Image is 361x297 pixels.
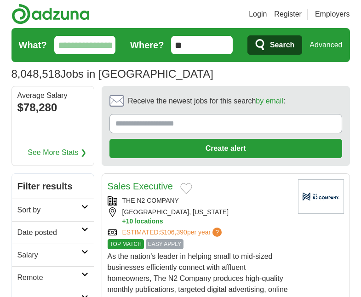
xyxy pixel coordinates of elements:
[108,181,173,191] a: Sales Executive
[11,66,61,82] span: 8,048,518
[11,68,213,80] h1: Jobs in [GEOGRAPHIC_DATA]
[17,227,81,238] h2: Date posted
[130,38,164,52] label: Where?
[270,36,294,54] span: Search
[109,139,342,158] button: Create alert
[249,9,267,20] a: Login
[180,183,192,194] button: Add to favorite jobs
[12,199,94,221] a: Sort by
[17,99,88,116] div: $78,280
[108,239,144,249] span: TOP MATCH
[12,244,94,266] a: Salary
[108,207,291,226] div: [GEOGRAPHIC_DATA], [US_STATE]
[17,92,88,99] div: Average Salary
[146,239,183,249] span: EASY APPLY
[19,38,47,52] label: What?
[247,35,302,55] button: Search
[12,266,94,289] a: Remote
[17,272,81,283] h2: Remote
[122,228,224,237] a: ESTIMATED:$106,390per year?
[12,221,94,244] a: Date posted
[315,9,350,20] a: Employers
[122,217,291,226] button: +10 locations
[17,205,81,216] h2: Sort by
[28,147,86,158] a: See More Stats ❯
[160,228,187,236] span: $106,390
[108,196,291,206] div: THE N2 COMPANY
[274,9,302,20] a: Register
[17,250,81,261] h2: Salary
[256,97,283,105] a: by email
[309,36,342,54] a: Advanced
[12,174,94,199] h2: Filter results
[122,217,126,226] span: +
[298,179,344,214] img: Company logo
[128,96,285,107] span: Receive the newest jobs for this search :
[212,228,222,237] span: ?
[11,4,90,24] img: Adzuna logo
